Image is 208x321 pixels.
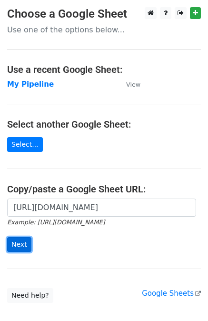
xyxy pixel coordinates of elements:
iframe: Chat Widget [160,275,208,321]
small: View [126,81,140,88]
input: Paste your Google Sheet URL here [7,199,196,217]
a: Google Sheets [142,289,201,298]
p: Use one of the options below... [7,25,201,35]
h4: Copy/paste a Google Sheet URL: [7,183,201,195]
input: Next [7,237,31,252]
h4: Use a recent Google Sheet: [7,64,201,75]
a: Need help? [7,288,53,303]
a: My Pipeline [7,80,54,89]
div: Widget de chat [160,275,208,321]
h4: Select another Google Sheet: [7,119,201,130]
a: View [117,80,140,89]
small: Example: [URL][DOMAIN_NAME] [7,219,105,226]
a: Select... [7,137,43,152]
h3: Choose a Google Sheet [7,7,201,21]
